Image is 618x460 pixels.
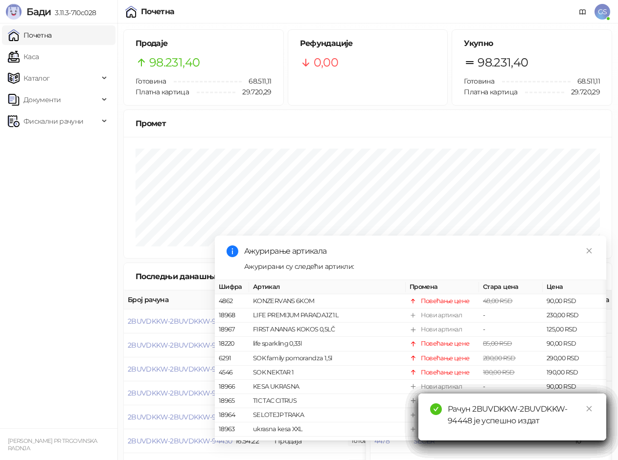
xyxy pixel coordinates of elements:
td: KONZERVANS 6KOM [249,294,406,308]
td: - [479,308,543,323]
span: 68.511,11 [571,76,600,87]
td: - [479,380,543,394]
a: Почетна [8,25,52,45]
span: Фискални рачуни [23,111,83,131]
th: Артикал [249,280,406,294]
span: 98.231,40 [478,53,528,72]
button: 2BUVDKKW-2BUVDKKW-94432 [128,389,231,397]
span: check-circle [430,403,442,415]
div: Рачун 2BUVDKKW-2BUVDKKW-94448 је успешно издат [448,403,595,427]
span: Документи [23,90,61,110]
td: 6291 [215,351,249,365]
span: close [586,405,593,412]
a: Close [584,245,595,256]
th: Број рачуна [124,290,231,309]
div: Нови артикал [421,325,462,334]
td: SOK family pomorandza 1,5l [249,351,406,365]
button: 2BUVDKKW-2BUVDKKW-94435 [128,317,231,326]
div: Ажурирање артикала [244,245,595,257]
div: Повећање цене [421,339,470,349]
span: 85,00 RSD [483,340,512,347]
td: 18967 [215,323,249,337]
h5: Рефундације [300,38,436,49]
td: 17241 [215,437,249,451]
td: life sparkling 0,33l [249,337,406,351]
th: Стара цена [479,280,543,294]
td: SOK NEKTAR 1 [249,366,406,380]
button: 2BUVDKKW-2BUVDKKW-94433 [128,365,231,373]
td: 4546 [215,366,249,380]
div: Повећање цене [421,368,470,377]
a: Каса [8,47,39,66]
td: 18965 [215,394,249,408]
td: ballantine s 0,7l 2 case [249,437,406,451]
span: Бади [26,6,51,18]
th: Цена [543,280,606,294]
td: 90,00 RSD [543,337,606,351]
td: 125,00 RSD [543,323,606,337]
td: TIC TAC CITRUS [249,394,406,408]
td: 18220 [215,337,249,351]
span: Каталог [23,68,50,88]
td: 190,00 RSD [543,366,606,380]
td: 90,00 RSD [543,294,606,308]
td: 18968 [215,308,249,323]
a: Close [584,403,595,414]
span: info-circle [227,245,238,257]
a: Документација [575,4,591,20]
span: 180,00 RSD [483,369,515,376]
td: 18963 [215,422,249,437]
span: Готовина [136,77,166,86]
h5: Продаје [136,38,272,49]
span: 29.720,29 [235,87,271,97]
span: 68.511,11 [242,76,271,87]
span: 0,00 [314,53,338,72]
th: Шифра [215,280,249,294]
div: Повећање цене [421,296,470,306]
td: 290,00 RSD [543,351,606,365]
div: Повећање цене [421,353,470,363]
span: Платна картица [136,88,189,96]
div: Почетна [141,8,175,16]
span: 3.11.3-710c028 [51,8,96,17]
td: - [479,323,543,337]
td: LIFE PREMIJUM PARADAJZ 1L [249,308,406,323]
span: Готовина [464,77,494,86]
td: KESA UKRASNA [249,380,406,394]
span: 98.231,40 [149,53,200,72]
span: Платна картица [464,88,517,96]
div: Промет [136,117,600,130]
span: GS [595,4,610,20]
div: Последњи данашњи рачуни [136,270,265,283]
small: [PERSON_NAME] PR TRGOVINSKA RADNJA [8,438,97,452]
td: FIRST ANANAS KOKOS 0,5LČ [249,323,406,337]
img: Logo [6,4,22,20]
td: 90,00 RSD [543,380,606,394]
button: 2BUVDKKW-2BUVDKKW-94430 [128,437,232,445]
div: Ажурирани су следећи артикли: [244,261,595,272]
td: ukrasna kesa XXL [249,422,406,437]
span: close [586,247,593,254]
span: 280,00 RSD [483,354,516,361]
td: SELOTEJP TRAKA [249,408,406,422]
span: 29.720,29 [564,87,600,97]
td: 230,00 RSD [543,308,606,323]
td: 18964 [215,408,249,422]
div: Нови артикал [421,382,462,392]
div: Нови артикал [421,310,462,320]
td: 18966 [215,380,249,394]
th: Промена [406,280,479,294]
button: 2BUVDKKW-2BUVDKKW-94431 [128,413,230,421]
td: 4862 [215,294,249,308]
button: 2BUVDKKW-2BUVDKKW-94434 [128,341,232,350]
span: 48,00 RSD [483,297,512,305]
h5: Укупно [464,38,600,49]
